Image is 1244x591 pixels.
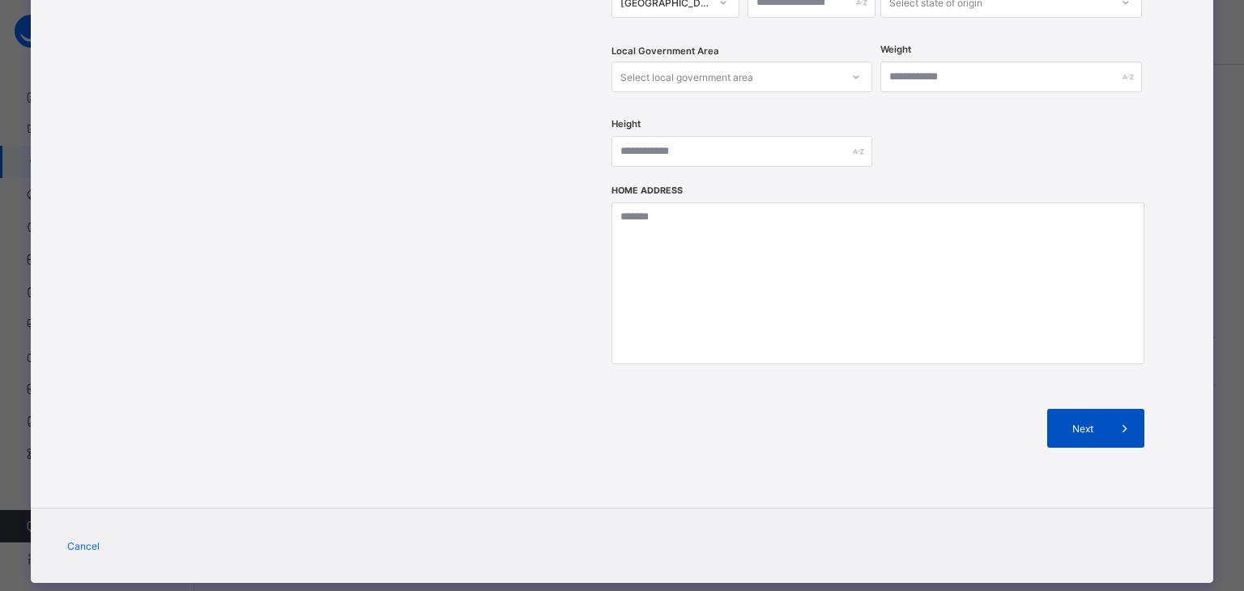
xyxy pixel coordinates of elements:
[620,62,753,92] div: Select local government area
[611,45,719,57] span: Local Government Area
[1059,423,1106,435] span: Next
[880,44,911,55] label: Weight
[611,118,641,130] label: Height
[611,185,683,196] label: Home Address
[67,540,100,552] span: Cancel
